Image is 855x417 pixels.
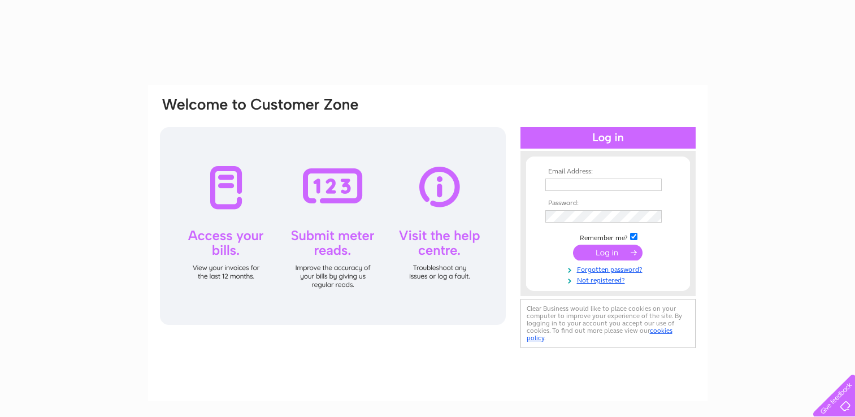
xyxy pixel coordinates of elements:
th: Password: [542,199,674,207]
th: Email Address: [542,168,674,176]
td: Remember me? [542,231,674,242]
a: cookies policy [527,327,672,342]
input: Submit [573,245,643,260]
div: Clear Business would like to place cookies on your computer to improve your experience of the sit... [520,299,696,348]
a: Forgotten password? [545,263,674,274]
a: Not registered? [545,274,674,285]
